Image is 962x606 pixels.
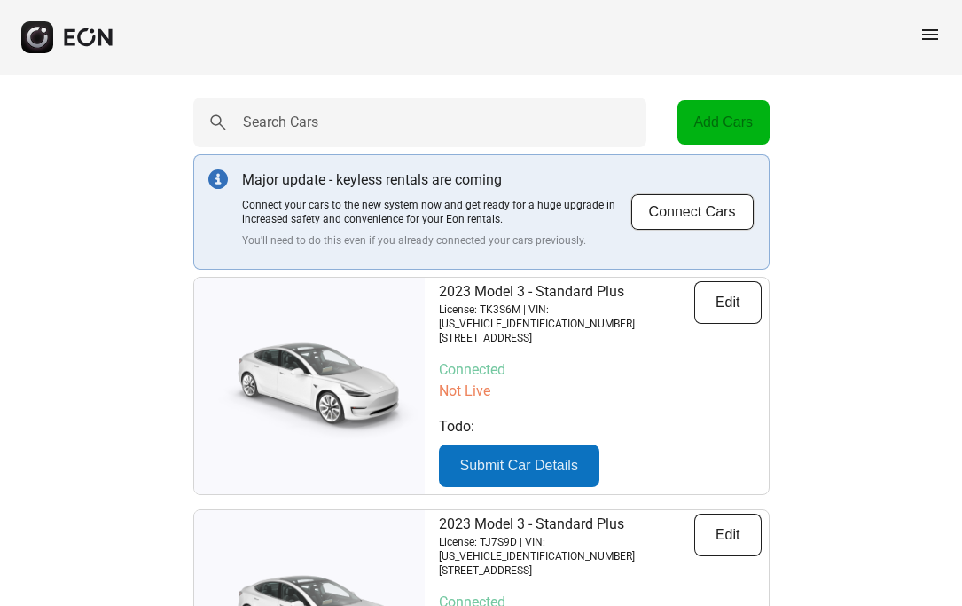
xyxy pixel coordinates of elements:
p: 2023 Model 3 - Standard Plus [439,514,694,535]
img: car [194,328,425,444]
p: Todo: [439,416,762,437]
p: 2023 Model 3 - Standard Plus [439,281,694,303]
p: Major update - keyless rentals are coming [242,169,630,191]
p: License: TK3S6M | VIN: [US_VEHICLE_IDENTIFICATION_NUMBER] [439,303,694,331]
p: Connected [439,359,762,381]
p: License: TJ7S9D | VIN: [US_VEHICLE_IDENTIFICATION_NUMBER] [439,535,694,563]
span: menu [919,24,941,45]
p: You'll need to do this even if you already connected your cars previously. [242,233,630,248]
button: Edit [694,514,762,556]
button: Connect Cars [630,193,755,231]
p: Not Live [439,381,762,402]
button: Submit Car Details [439,445,599,487]
p: [STREET_ADDRESS] [439,563,694,578]
label: Search Cars [243,112,318,133]
img: info [208,169,228,189]
button: Edit [694,281,762,324]
p: Connect your cars to the new system now and get ready for a huge upgrade in increased safety and ... [242,198,630,226]
p: [STREET_ADDRESS] [439,331,694,345]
